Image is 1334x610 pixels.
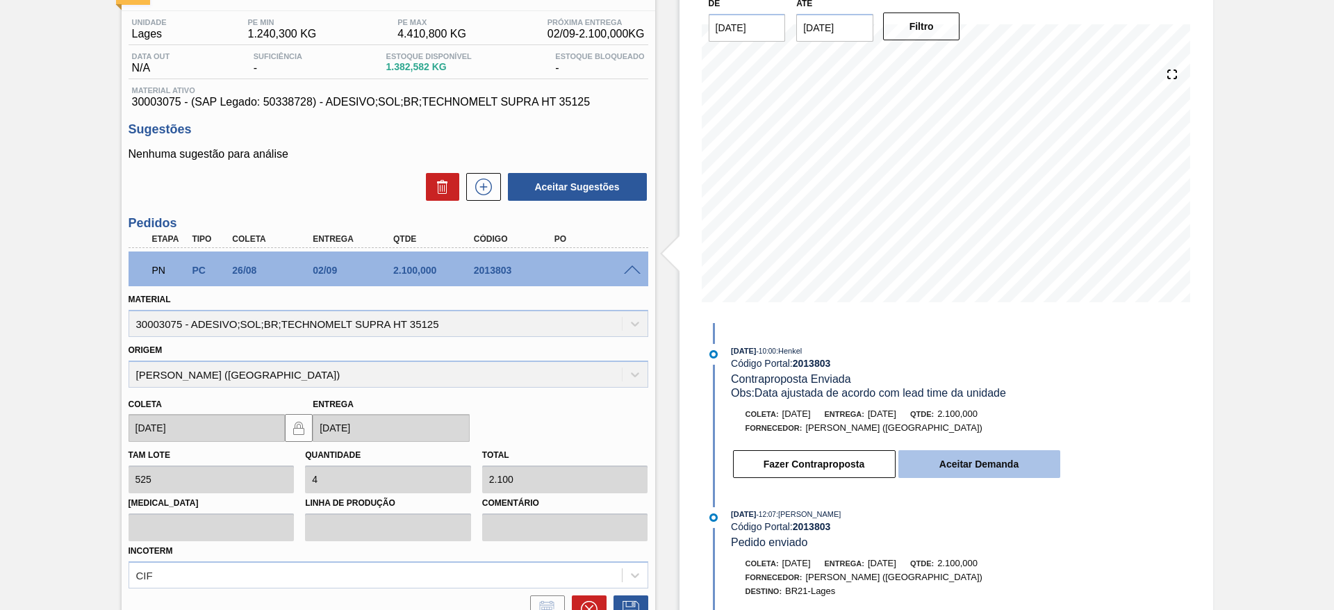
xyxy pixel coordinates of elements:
[782,558,811,568] span: [DATE]
[254,52,302,60] span: Suficiência
[313,414,470,442] input: dd/mm/yyyy
[149,255,190,286] div: Pedido em Negociação
[149,234,190,244] div: Etapa
[482,493,648,513] label: Comentário
[386,52,472,60] span: Estoque Disponível
[782,409,811,419] span: [DATE]
[188,234,230,244] div: Tipo
[132,28,167,40] span: Lages
[501,172,648,202] div: Aceitar Sugestões
[309,234,400,244] div: Entrega
[285,414,313,442] button: locked
[555,52,644,60] span: Estoque Bloqueado
[746,424,802,432] span: Fornecedor:
[731,510,756,518] span: [DATE]
[313,399,354,409] label: Entrega
[129,399,162,409] label: Coleta
[129,345,163,355] label: Origem
[132,52,170,60] span: Data out
[746,559,779,568] span: Coleta:
[290,420,307,436] img: locked
[551,234,641,244] div: PO
[709,14,786,42] input: dd/mm/yyyy
[188,265,230,276] div: Pedido de Compra
[547,18,645,26] span: Próxima Entrega
[129,414,286,442] input: dd/mm/yyyy
[386,62,472,72] span: 1.382,582 KG
[731,536,807,548] span: Pedido enviado
[547,28,645,40] span: 02/09 - 2.100,000 KG
[129,493,295,513] label: [MEDICAL_DATA]
[132,96,645,108] span: 30003075 - (SAP Legado: 50338728) - ADESIVO;SOL;BR;TECHNOMELT SUPRA HT 35125
[132,86,645,94] span: Material ativo
[898,450,1060,478] button: Aceitar Demanda
[776,347,802,355] span: : Henkel
[390,265,480,276] div: 2.100,000
[937,558,978,568] span: 2.100,000
[709,513,718,522] img: atual
[470,234,561,244] div: Código
[459,173,501,201] div: Nova sugestão
[309,265,400,276] div: 02/09/2025
[132,18,167,26] span: Unidade
[785,586,835,596] span: BR21-Lages
[825,559,864,568] span: Entrega:
[390,234,480,244] div: Qtde
[746,573,802,582] span: Fornecedor:
[825,410,864,418] span: Entrega:
[709,350,718,358] img: atual
[129,216,648,231] h3: Pedidos
[552,52,648,74] div: -
[136,569,153,581] div: CIF
[733,450,896,478] button: Fazer Contraproposta
[419,173,459,201] div: Excluir Sugestões
[482,450,509,460] label: Total
[305,450,361,460] label: Quantidade
[757,511,776,518] span: - 12:07
[397,18,466,26] span: PE MAX
[508,173,647,201] button: Aceitar Sugestões
[470,265,561,276] div: 2013803
[129,122,648,137] h3: Sugestões
[731,347,756,355] span: [DATE]
[129,148,648,160] p: Nenhuma sugestão para análise
[129,450,170,460] label: Tam lote
[152,265,187,276] p: PN
[731,358,1061,369] div: Código Portal:
[731,387,1006,399] span: Obs: Data ajustada de acordo com lead time da unidade
[868,409,896,419] span: [DATE]
[229,265,319,276] div: 26/08/2025
[248,18,317,26] span: PE MIN
[910,410,934,418] span: Qtde:
[757,347,776,355] span: - 10:00
[796,14,873,42] input: dd/mm/yyyy
[805,572,982,582] span: [PERSON_NAME] ([GEOGRAPHIC_DATA])
[731,521,1061,532] div: Código Portal:
[229,234,319,244] div: Coleta
[776,510,841,518] span: : [PERSON_NAME]
[129,546,173,556] label: Incoterm
[250,52,306,74] div: -
[937,409,978,419] span: 2.100,000
[248,28,317,40] span: 1.240,300 KG
[746,587,782,595] span: Destino:
[129,295,171,304] label: Material
[793,358,831,369] strong: 2013803
[731,373,851,385] span: Contraproposta Enviada
[793,521,831,532] strong: 2013803
[805,422,982,433] span: [PERSON_NAME] ([GEOGRAPHIC_DATA])
[746,410,779,418] span: Coleta:
[305,493,471,513] label: Linha de Produção
[868,558,896,568] span: [DATE]
[397,28,466,40] span: 4.410,800 KG
[129,52,174,74] div: N/A
[910,559,934,568] span: Qtde:
[883,13,960,40] button: Filtro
